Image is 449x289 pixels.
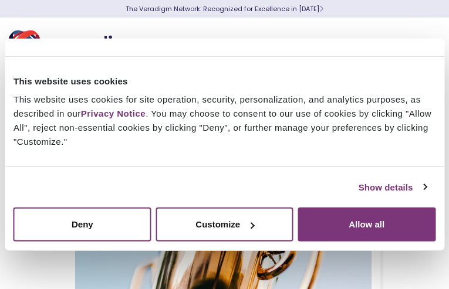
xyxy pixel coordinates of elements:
a: Privacy Notice [81,108,146,118]
button: Deny [13,208,151,242]
span: Learn More [319,4,323,13]
button: Customize [156,208,293,242]
img: Veradigm logo [9,26,150,65]
button: Toggle Navigation Menu [414,30,431,61]
a: Show details [359,180,427,194]
div: This website uses cookies [13,74,436,88]
button: Allow all [298,208,436,242]
div: This website uses cookies for site operation, security, personalization, and analytics purposes, ... [13,93,436,149]
a: The Veradigm Network: Recognized for Excellence in [DATE]Learn More [126,4,323,13]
